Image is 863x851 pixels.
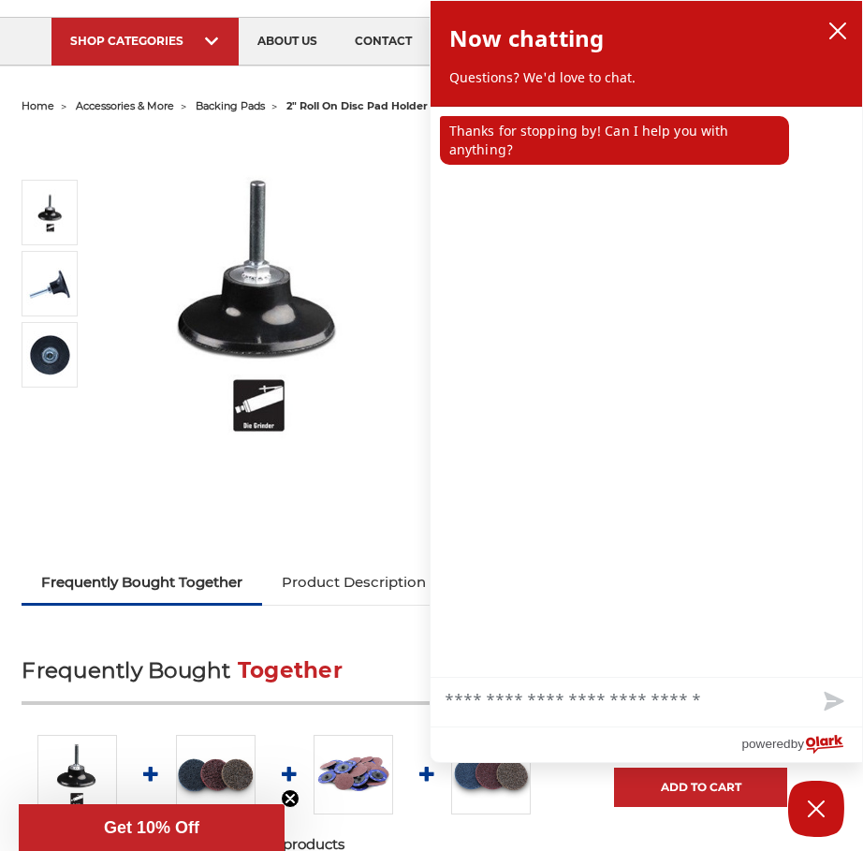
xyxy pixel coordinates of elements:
[101,145,418,463] img: 2" Roll On Disc Pad Holder - 1/4" Shank
[449,68,843,87] p: Questions? We'd love to chat.
[449,20,604,57] h2: Now chatting
[440,116,789,165] p: Thanks for stopping by! Can I help you with anything?
[281,789,300,808] button: Close teaser
[741,727,862,762] a: Powered by Olark
[286,99,493,112] span: 2" roll on disc pad holder - 1/4" shank
[37,735,117,814] img: 2" Roll On Disc Pad Holder - 1/4" Shank
[239,18,336,66] a: about us
[70,34,220,48] div: SHOP CATEGORIES
[26,331,73,378] img: 2" Roll On Disc Pad Holder - 1/4" Shank
[614,768,787,807] a: Add to Cart
[262,562,446,603] a: Product Description
[741,732,790,756] span: powered
[26,189,73,236] img: 2" Roll On Disc Pad Holder - 1/4" Shank
[791,732,804,756] span: by
[22,657,230,683] span: Frequently Bought
[76,99,174,112] a: accessories & more
[802,678,862,726] button: Send message
[431,107,862,677] div: chat
[26,260,73,307] img: 2" Roll On Disc Pad Holder - 1/4" Shank
[22,562,262,603] a: Frequently Bought Together
[19,804,285,851] div: Get 10% OffClose teaser
[823,17,853,45] button: close chatbox
[238,657,343,683] span: Together
[336,18,431,66] a: contact
[22,99,54,112] a: home
[196,99,265,112] a: backing pads
[104,818,199,837] span: Get 10% Off
[788,781,844,837] button: Close Chatbox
